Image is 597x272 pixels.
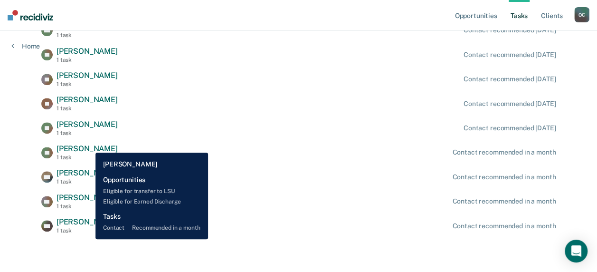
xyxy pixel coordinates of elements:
button: OC [574,7,589,22]
div: Contact recommended in a month [452,148,556,156]
div: 1 task [57,154,118,161]
span: [PERSON_NAME] [57,168,118,177]
div: 1 task [57,81,118,87]
div: O C [574,7,589,22]
div: Contact recommended in a month [452,197,556,205]
img: Recidiviz [8,10,53,20]
div: 1 task [57,178,118,185]
div: 1 task [57,227,118,234]
div: Contact recommended [DATE] [464,124,556,132]
div: 1 task [57,57,118,63]
span: [PERSON_NAME] [57,217,118,226]
a: Home [11,42,40,50]
span: [PERSON_NAME] [57,95,118,104]
div: 1 task [57,105,118,112]
span: [PERSON_NAME] [57,71,118,80]
span: [PERSON_NAME] [57,120,118,129]
div: Contact recommended in a month [452,173,556,181]
div: Contact recommended [DATE] [464,100,556,108]
span: [PERSON_NAME] [57,47,118,56]
div: 1 task [57,203,118,210]
div: Contact recommended in a month [452,222,556,230]
div: 1 task [57,130,118,136]
div: Open Intercom Messenger [565,240,588,262]
div: 1 task [57,32,118,39]
span: [PERSON_NAME] [57,144,118,153]
div: Contact recommended [DATE] [464,51,556,59]
div: Contact recommended [DATE] [464,75,556,83]
span: [PERSON_NAME] [57,193,118,202]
